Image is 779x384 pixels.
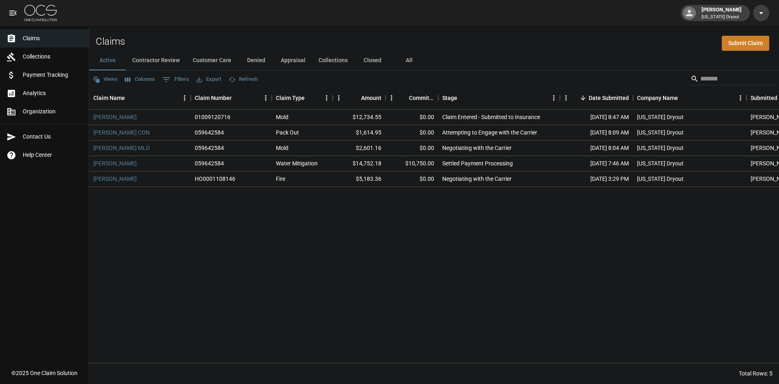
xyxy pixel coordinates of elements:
div: Claim Entered - Submitted to Insurance [442,113,540,121]
button: Select columns [123,73,157,86]
div: Attempting to Engage with the Carrier [442,128,537,137]
button: Sort [305,92,316,104]
button: Sort [232,92,243,104]
div: dynamic tabs [89,51,779,70]
div: HO0001108146 [195,175,235,183]
a: [PERSON_NAME] CON [93,128,150,137]
div: $0.00 [385,171,438,187]
div: Pack Out [276,128,299,137]
button: Sort [350,92,361,104]
button: Export [194,73,223,86]
div: Claim Type [272,87,333,109]
a: [PERSON_NAME] MLD [93,144,150,152]
button: Menu [548,92,560,104]
div: 059642584 [195,159,224,167]
div: Amount [333,87,385,109]
div: Arizona Dryout [637,113,684,121]
div: 059642584 [195,128,224,137]
div: [DATE] 8:04 AM [560,141,633,156]
div: Fire [276,175,285,183]
button: Menu [734,92,747,104]
div: Water Mitigation [276,159,318,167]
div: Search [691,72,777,87]
div: $0.00 [385,125,438,141]
div: $10,750.00 [385,156,438,171]
button: Views [91,73,120,86]
div: [PERSON_NAME] [698,6,745,20]
div: Claim Number [195,87,232,109]
button: All [391,51,427,70]
button: Active [89,51,126,70]
button: Contractor Review [126,51,186,70]
div: Company Name [633,87,747,109]
div: [DATE] 7:46 AM [560,156,633,171]
button: open drawer [5,5,21,21]
span: Claims [23,34,82,43]
a: [PERSON_NAME] [93,159,137,167]
button: Menu [333,92,345,104]
div: $5,183.36 [333,171,385,187]
span: Payment Tracking [23,71,82,79]
button: Sort [125,92,136,104]
div: Committed Amount [409,87,434,109]
div: $12,734.55 [333,110,385,125]
div: $14,752.18 [333,156,385,171]
div: 059642584 [195,144,224,152]
button: Sort [457,92,469,104]
div: Settled Payment Processing [442,159,513,167]
span: Help Center [23,151,82,159]
div: [DATE] 3:29 PM [560,171,633,187]
button: Denied [238,51,274,70]
div: Claim Name [93,87,125,109]
div: Company Name [637,87,678,109]
div: Negotiating with the Carrier [442,144,512,152]
div: $2,601.16 [333,141,385,156]
span: Contact Us [23,132,82,141]
button: Menu [321,92,333,104]
img: ocs-logo-white-transparent.png [24,5,57,21]
div: Negotiating with the Carrier [442,175,512,183]
div: 01009120716 [195,113,230,121]
span: Organization [23,107,82,116]
div: [DATE] 8:47 AM [560,110,633,125]
div: © 2025 One Claim Solution [11,369,77,377]
div: Mold [276,144,288,152]
button: Show filters [160,73,191,86]
div: Stage [442,87,457,109]
button: Closed [354,51,391,70]
button: Menu [560,92,572,104]
div: Committed Amount [385,87,438,109]
div: Claim Name [89,87,191,109]
button: Menu [385,92,398,104]
div: [DATE] 8:09 AM [560,125,633,141]
a: [PERSON_NAME] [93,113,137,121]
button: Menu [260,92,272,104]
div: Date Submitted [560,87,633,109]
h2: Claims [96,36,125,48]
button: Sort [577,92,589,104]
button: Sort [398,92,409,104]
div: Claim Number [191,87,272,109]
div: Arizona Dryout [637,128,684,137]
div: Arizona Dryout [637,175,684,183]
button: Appraisal [274,51,312,70]
div: $1,614.95 [333,125,385,141]
button: Menu [179,92,191,104]
div: $0.00 [385,141,438,156]
div: $0.00 [385,110,438,125]
div: Amount [361,87,381,109]
div: Stage [438,87,560,109]
a: Submit Claim [722,36,769,51]
div: Mold [276,113,288,121]
a: [PERSON_NAME] [93,175,137,183]
button: Customer Care [186,51,238,70]
div: Total Rows: 5 [739,369,773,377]
button: Sort [678,92,689,104]
span: Analytics [23,89,82,98]
p: [US_STATE] Dryout [702,14,742,21]
button: Refresh [226,73,260,86]
div: Claim Type [276,87,305,109]
div: Arizona Dryout [637,159,684,167]
button: Collections [312,51,354,70]
div: Arizona Dryout [637,144,684,152]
